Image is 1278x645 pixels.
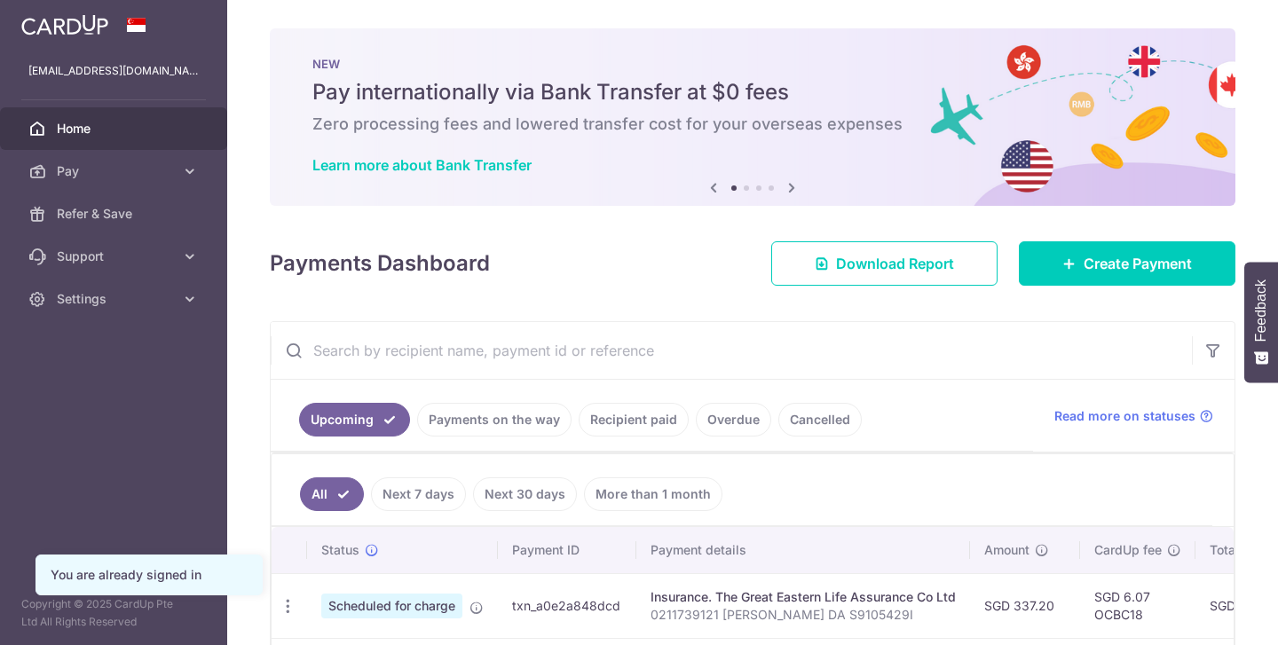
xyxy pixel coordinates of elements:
span: Download Report [836,253,954,274]
a: Overdue [696,403,771,437]
th: Payment details [636,527,970,573]
h4: Payments Dashboard [270,248,490,279]
span: Pay [57,162,174,180]
span: Support [57,248,174,265]
span: Settings [57,290,174,308]
p: 0211739121 [PERSON_NAME] DA S9105429I [651,606,956,624]
td: SGD 6.07 OCBC18 [1080,573,1195,638]
a: Download Report [771,241,998,286]
a: Create Payment [1019,241,1235,286]
a: Next 7 days [371,477,466,511]
img: CardUp [21,14,108,35]
span: Home [57,120,174,138]
td: txn_a0e2a848dcd [498,573,636,638]
span: Scheduled for charge [321,594,462,618]
span: Feedback [1253,279,1269,342]
a: Next 30 days [473,477,577,511]
div: You are already signed in [51,566,248,584]
a: Read more on statuses [1054,407,1213,425]
a: All [300,477,364,511]
span: CardUp fee [1094,541,1162,559]
input: Search by recipient name, payment id or reference [271,322,1192,379]
h5: Pay internationally via Bank Transfer at $0 fees [312,78,1193,106]
span: Status [321,541,359,559]
span: Amount [984,541,1029,559]
th: Payment ID [498,527,636,573]
span: Total amt. [1210,541,1268,559]
td: SGD 337.20 [970,573,1080,638]
a: More than 1 month [584,477,722,511]
a: Payments on the way [417,403,572,437]
a: Cancelled [778,403,862,437]
span: Read more on statuses [1054,407,1195,425]
a: Upcoming [299,403,410,437]
p: NEW [312,57,1193,71]
img: Bank transfer banner [270,28,1235,206]
p: [EMAIL_ADDRESS][DOMAIN_NAME] [28,62,199,80]
span: Create Payment [1084,253,1192,274]
h6: Zero processing fees and lowered transfer cost for your overseas expenses [312,114,1193,135]
a: Recipient paid [579,403,689,437]
div: Insurance. The Great Eastern Life Assurance Co Ltd [651,588,956,606]
button: Feedback - Show survey [1244,262,1278,382]
span: Refer & Save [57,205,174,223]
a: Learn more about Bank Transfer [312,156,532,174]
